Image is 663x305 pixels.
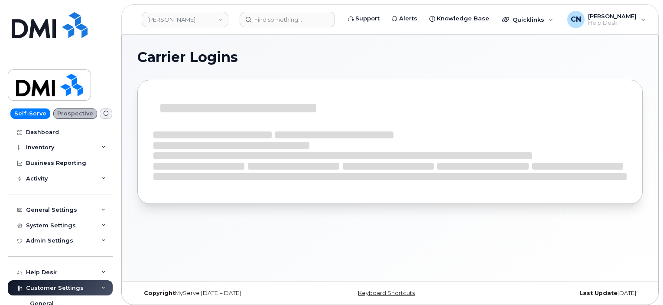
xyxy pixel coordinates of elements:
a: Keyboard Shortcuts [358,290,415,296]
div: MyServe [DATE]–[DATE] [137,290,306,297]
span: Carrier Logins [137,51,238,64]
strong: Last Update [579,290,617,296]
strong: Copyright [144,290,175,296]
div: [DATE] [474,290,643,297]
